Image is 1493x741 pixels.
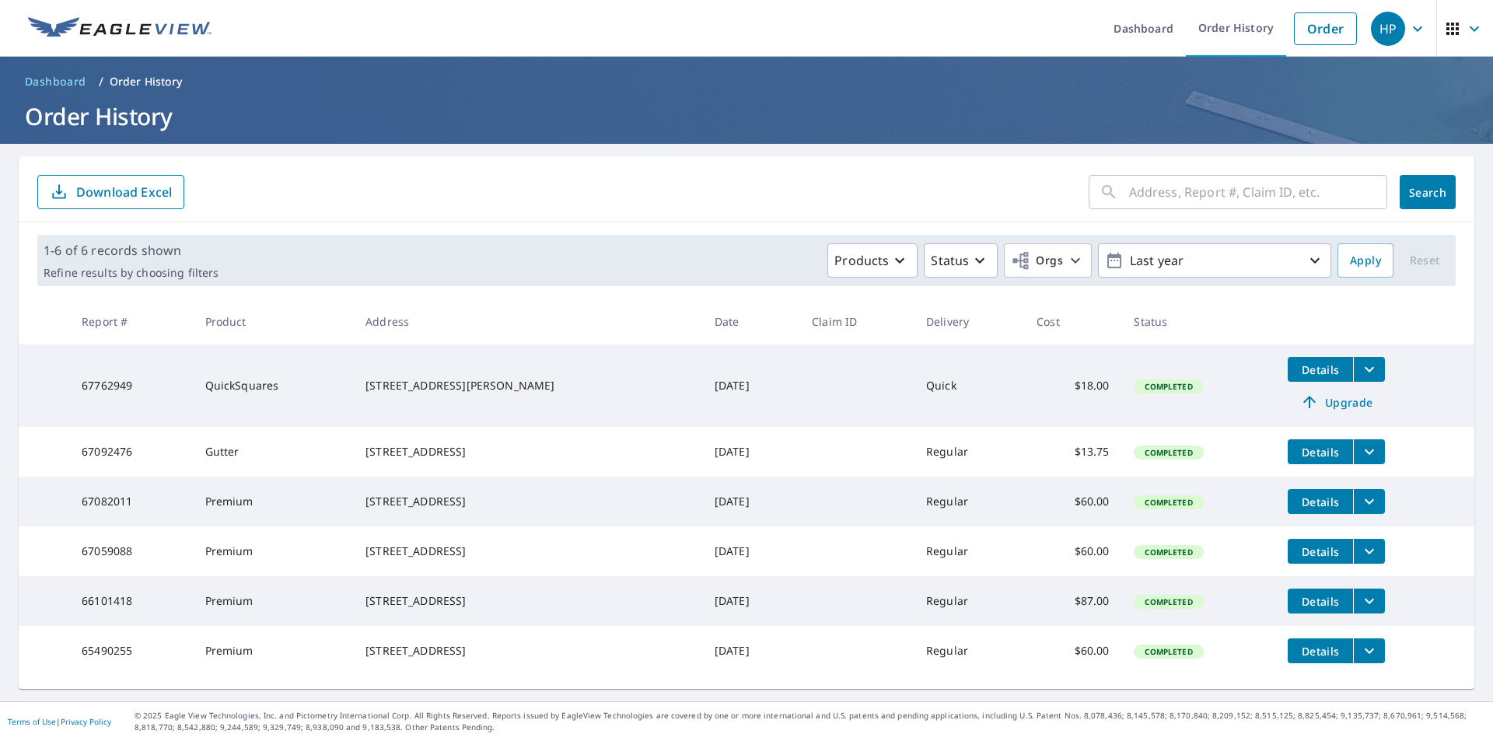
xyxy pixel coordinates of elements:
[353,299,702,344] th: Address
[365,494,690,509] div: [STREET_ADDRESS]
[8,716,56,727] a: Terms of Use
[1288,357,1353,382] button: detailsBtn-67762949
[914,299,1024,344] th: Delivery
[1024,427,1121,477] td: $13.75
[1004,243,1092,278] button: Orgs
[193,576,354,626] td: Premium
[193,626,354,676] td: Premium
[28,17,212,40] img: EV Logo
[193,477,354,526] td: Premium
[924,243,998,278] button: Status
[69,526,192,576] td: 67059088
[1288,539,1353,564] button: detailsBtn-67059088
[1400,175,1456,209] button: Search
[1297,495,1344,509] span: Details
[1353,489,1385,514] button: filesDropdownBtn-67082011
[1024,576,1121,626] td: $87.00
[834,251,889,270] p: Products
[1024,526,1121,576] td: $60.00
[1297,644,1344,659] span: Details
[702,299,799,344] th: Date
[135,710,1485,733] p: © 2025 Eagle View Technologies, Inc. and Pictometry International Corp. All Rights Reserved. Repo...
[931,251,969,270] p: Status
[1011,251,1063,271] span: Orgs
[1288,589,1353,613] button: detailsBtn-66101418
[1135,497,1201,508] span: Completed
[1412,185,1443,200] span: Search
[19,100,1474,132] h1: Order History
[365,593,690,609] div: [STREET_ADDRESS]
[25,74,86,89] span: Dashboard
[76,184,172,201] p: Download Excel
[1288,489,1353,514] button: detailsBtn-67082011
[914,576,1024,626] td: Regular
[1024,344,1121,427] td: $18.00
[19,69,1474,94] nav: breadcrumb
[193,299,354,344] th: Product
[1353,589,1385,613] button: filesDropdownBtn-66101418
[69,626,192,676] td: 65490255
[1297,393,1376,411] span: Upgrade
[1124,247,1306,274] p: Last year
[827,243,918,278] button: Products
[702,526,799,576] td: [DATE]
[37,175,184,209] button: Download Excel
[1371,12,1405,46] div: HP
[1135,646,1201,657] span: Completed
[914,427,1024,477] td: Regular
[193,526,354,576] td: Premium
[1353,539,1385,564] button: filesDropdownBtn-67059088
[365,444,690,460] div: [STREET_ADDRESS]
[1121,299,1275,344] th: Status
[365,643,690,659] div: [STREET_ADDRESS]
[69,299,192,344] th: Report #
[365,378,690,393] div: [STREET_ADDRESS][PERSON_NAME]
[193,344,354,427] td: QuickSquares
[1297,445,1344,460] span: Details
[914,344,1024,427] td: Quick
[1353,638,1385,663] button: filesDropdownBtn-65490255
[110,74,183,89] p: Order History
[193,427,354,477] td: Gutter
[365,544,690,559] div: [STREET_ADDRESS]
[1350,251,1381,271] span: Apply
[702,477,799,526] td: [DATE]
[1288,390,1385,414] a: Upgrade
[702,576,799,626] td: [DATE]
[702,626,799,676] td: [DATE]
[1337,243,1393,278] button: Apply
[1129,170,1387,214] input: Address, Report #, Claim ID, etc.
[914,477,1024,526] td: Regular
[19,69,93,94] a: Dashboard
[61,716,111,727] a: Privacy Policy
[702,427,799,477] td: [DATE]
[1135,447,1201,458] span: Completed
[1098,243,1331,278] button: Last year
[99,72,103,91] li: /
[1297,362,1344,377] span: Details
[799,299,914,344] th: Claim ID
[1288,439,1353,464] button: detailsBtn-67092476
[44,266,219,280] p: Refine results by choosing filters
[1353,439,1385,464] button: filesDropdownBtn-67092476
[44,241,219,260] p: 1-6 of 6 records shown
[914,526,1024,576] td: Regular
[702,344,799,427] td: [DATE]
[69,344,192,427] td: 67762949
[1135,596,1201,607] span: Completed
[1297,594,1344,609] span: Details
[1297,544,1344,559] span: Details
[1288,638,1353,663] button: detailsBtn-65490255
[1024,626,1121,676] td: $60.00
[1135,381,1201,392] span: Completed
[69,427,192,477] td: 67092476
[1294,12,1357,45] a: Order
[1353,357,1385,382] button: filesDropdownBtn-67762949
[1024,477,1121,526] td: $60.00
[914,626,1024,676] td: Regular
[8,717,111,726] p: |
[69,477,192,526] td: 67082011
[69,576,192,626] td: 66101418
[1024,299,1121,344] th: Cost
[1135,547,1201,557] span: Completed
